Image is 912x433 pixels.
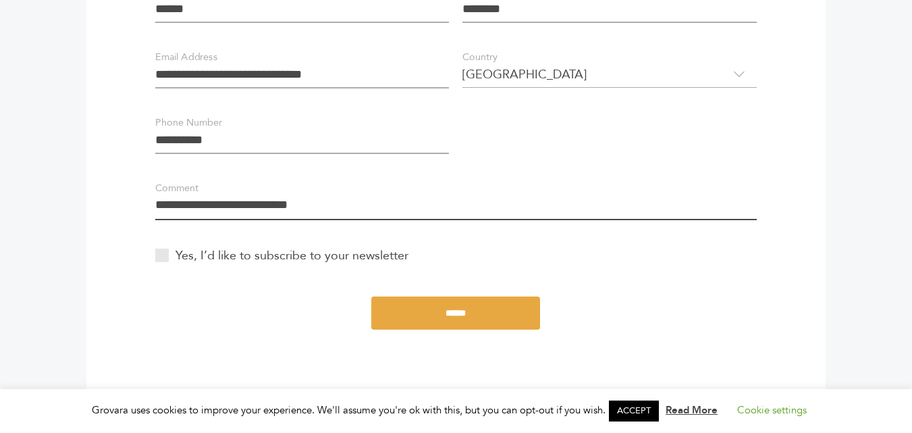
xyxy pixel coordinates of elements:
label: Country [462,50,498,65]
a: Read More [666,403,718,417]
label: Yes, I’d like to subscribe to your newsletter [155,247,408,265]
label: Comment [155,181,198,196]
label: Email Address [155,50,217,65]
span: Grovara uses cookies to improve your experience. We'll assume you're ok with this, but you can op... [92,403,820,417]
a: Cookie settings [737,403,807,417]
a: ACCEPT [609,401,659,422]
span: [GEOGRAPHIC_DATA] [462,61,757,88]
label: Phone Number [155,116,221,130]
